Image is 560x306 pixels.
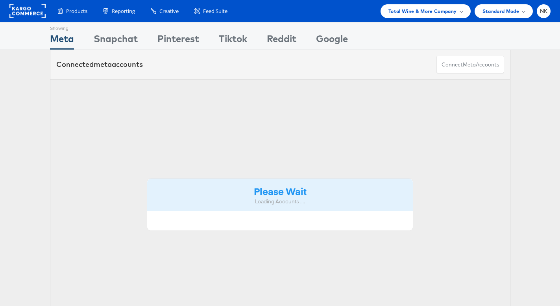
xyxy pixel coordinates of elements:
span: Total Wine & More Company [388,7,457,15]
div: Reddit [267,32,296,50]
div: Showing [50,22,74,32]
div: Connected accounts [56,59,143,70]
div: Snapchat [94,32,138,50]
div: Loading Accounts .... [153,198,407,205]
strong: Please Wait [254,184,307,197]
span: Feed Suite [203,7,227,15]
div: Meta [50,32,74,50]
span: Creative [159,7,179,15]
span: meta [463,61,476,68]
div: Pinterest [157,32,199,50]
div: Tiktok [219,32,247,50]
span: NK [540,9,548,14]
div: Google [316,32,348,50]
span: Reporting [112,7,135,15]
button: ConnectmetaAccounts [436,56,504,74]
span: Standard Mode [482,7,519,15]
span: Products [66,7,87,15]
span: meta [94,60,112,69]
